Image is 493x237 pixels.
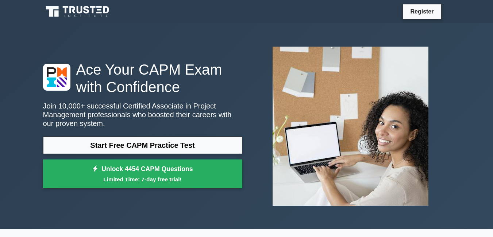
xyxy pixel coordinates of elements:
a: Start Free CAPM Practice Test [43,137,242,154]
a: Register [406,7,438,16]
h1: Ace Your CAPM Exam with Confidence [43,61,242,96]
p: Join 10,000+ successful Certified Associate in Project Management professionals who boosted their... [43,102,242,128]
a: Unlock 4454 CAPM QuestionsLimited Time: 7-day free trial! [43,159,242,189]
small: Limited Time: 7-day free trial! [52,175,233,183]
